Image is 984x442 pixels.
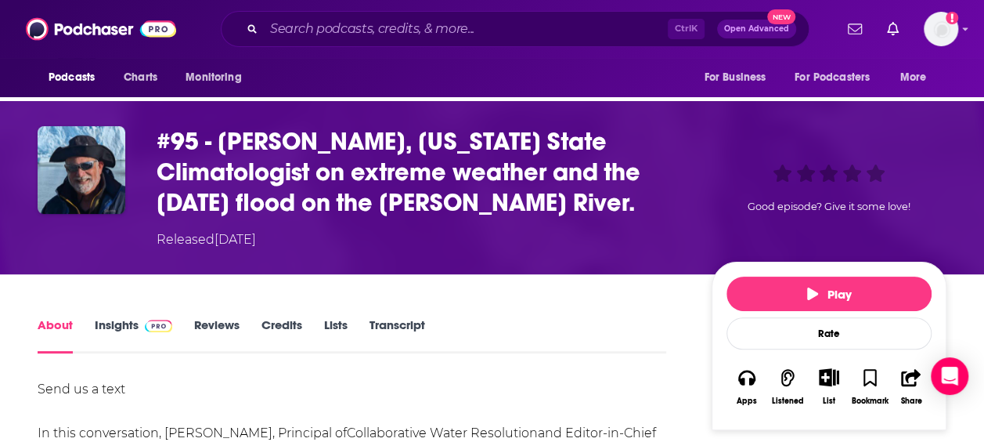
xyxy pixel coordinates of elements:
div: Share [900,397,921,406]
svg: Add a profile image [946,12,958,24]
a: InsightsPodchaser Pro [95,317,172,353]
span: Good episode? Give it some love! [748,201,910,212]
div: Rate [726,317,932,350]
button: open menu [175,63,261,92]
button: open menu [784,63,892,92]
a: Transcript [369,317,425,353]
span: Monitoring [186,67,241,89]
span: Podcasts [49,67,95,89]
button: open menu [693,63,785,92]
button: Share [891,358,932,415]
span: Logged in as veronica.smith [924,12,958,46]
button: Show More Button [813,368,845,386]
a: About [38,317,73,353]
span: Play [807,287,852,302]
input: Search podcasts, credits, & more... [264,16,668,42]
div: Apps [737,397,757,406]
button: Listened [767,358,808,415]
button: open menu [38,63,115,92]
div: Listened [772,397,804,406]
a: Credits [261,317,302,353]
span: More [900,67,927,89]
img: #95 - John Nielsen-Gammon, Texas State Climatologist on extreme weather and the July 4th flood on... [38,126,125,214]
div: Show More ButtonList [809,358,849,415]
a: Show notifications dropdown [842,16,868,42]
span: Open Advanced [724,25,789,33]
span: Ctrl K [668,19,705,39]
a: Charts [114,63,167,92]
span: New [767,9,795,24]
a: Lists [324,317,348,353]
div: Bookmark [852,397,888,406]
button: open menu [889,63,946,92]
button: Bookmark [849,358,890,415]
a: Show notifications dropdown [881,16,905,42]
a: Send us a text [38,382,125,397]
span: For Podcasters [795,67,870,89]
button: Open AdvancedNew [717,20,796,38]
div: List [823,396,835,406]
div: Search podcasts, credits, & more... [221,11,809,47]
a: Collaborative Water Resolution [347,426,538,440]
h1: #95 - John Nielsen-Gammon, Texas State Climatologist on extreme weather and the July 4th flood on... [157,126,687,218]
a: Reviews [194,317,240,353]
button: Show profile menu [924,12,958,46]
img: Podchaser Pro [145,320,172,332]
img: Podchaser - Follow, Share and Rate Podcasts [26,14,176,44]
div: Open Intercom Messenger [931,357,968,395]
img: User Profile [924,12,958,46]
button: Apps [726,358,767,415]
span: For Business [704,67,766,89]
div: Released [DATE] [157,230,256,249]
span: Charts [124,67,157,89]
button: Play [726,277,932,311]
